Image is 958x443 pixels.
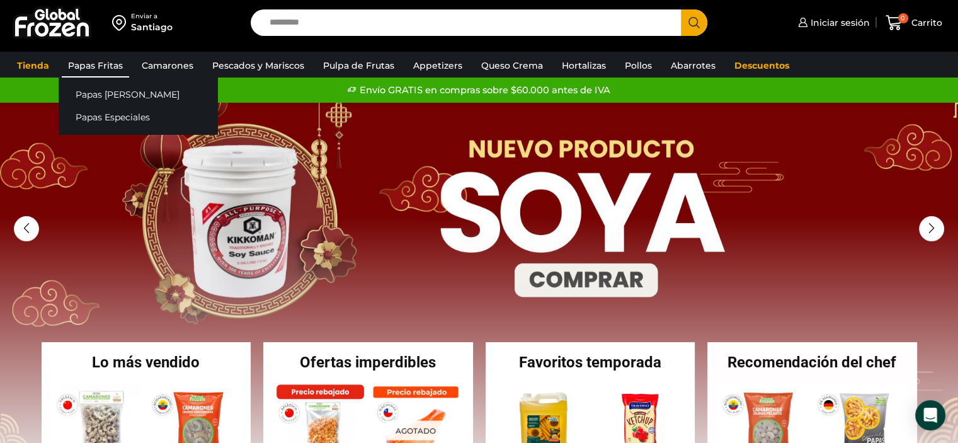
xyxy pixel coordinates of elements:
[664,54,722,78] a: Abarrotes
[387,420,445,440] p: Agotado
[919,216,944,241] div: Next slide
[131,21,173,33] div: Santiago
[707,355,917,370] h2: Recomendación del chef
[882,8,945,38] a: 0 Carrito
[619,54,658,78] a: Pollos
[42,355,251,370] h2: Lo más vendido
[728,54,795,78] a: Descuentos
[486,355,695,370] h2: Favoritos temporada
[62,54,129,78] a: Papas Fritas
[11,54,55,78] a: Tienda
[915,400,945,430] div: Open Intercom Messenger
[59,106,217,129] a: Papas Especiales
[135,54,200,78] a: Camarones
[112,12,131,33] img: address-field-icon.svg
[131,12,173,21] div: Enviar a
[14,216,39,241] div: Previous slide
[908,16,942,29] span: Carrito
[795,10,870,35] a: Iniciar sesión
[59,83,217,106] a: Papas [PERSON_NAME]
[556,54,612,78] a: Hortalizas
[898,13,908,23] span: 0
[317,54,401,78] a: Pulpa de Frutas
[807,16,870,29] span: Iniciar sesión
[681,9,707,36] button: Search button
[407,54,469,78] a: Appetizers
[263,355,473,370] h2: Ofertas imperdibles
[206,54,311,78] a: Pescados y Mariscos
[475,54,549,78] a: Queso Crema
